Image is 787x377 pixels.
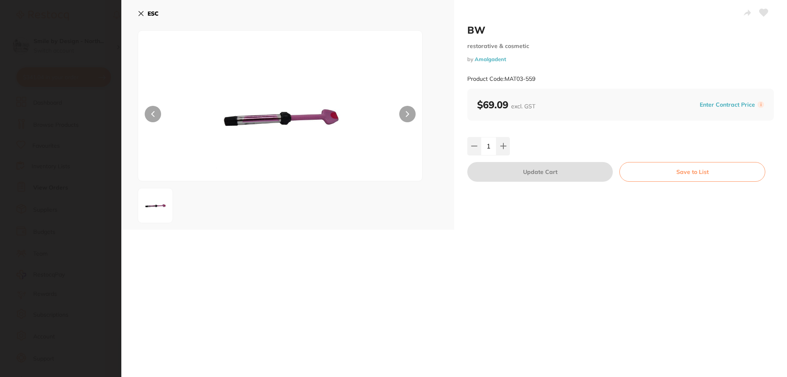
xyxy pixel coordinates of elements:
[467,24,774,36] h2: BW
[467,75,535,82] small: Product Code: MAT03-559
[467,43,774,50] small: restorative & cosmetic
[511,103,535,110] span: excl. GST
[141,191,170,220] img: MDM1NTktanBn
[148,10,159,17] b: ESC
[467,56,774,62] small: by
[475,56,506,62] a: Amalgadent
[138,7,159,21] button: ESC
[697,101,757,109] button: Enter Contract Price
[477,98,535,111] b: $69.09
[467,162,613,182] button: Update Cart
[619,162,765,182] button: Save to List
[195,51,366,181] img: MDM1NTktanBn
[757,101,764,108] label: i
